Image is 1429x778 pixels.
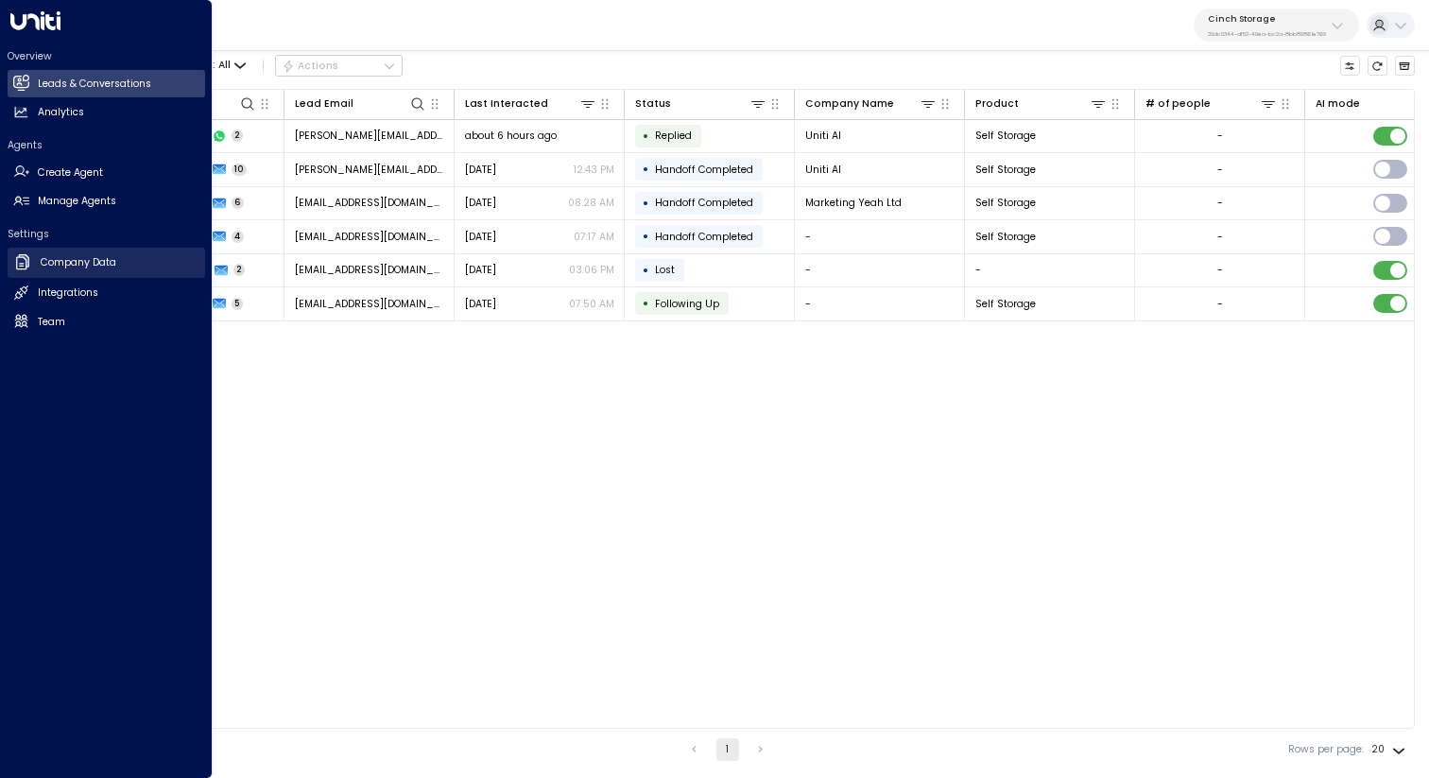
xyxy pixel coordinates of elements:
span: Self Storage [975,297,1036,311]
a: Integrations [8,280,205,307]
div: AI mode [1316,95,1360,112]
td: - [795,254,965,287]
div: Last Interacted [465,95,548,112]
span: Kerric@getuniti.com [295,129,444,143]
span: notifications@alerts.mycurricula.com [295,263,444,277]
h2: Agents [8,138,205,152]
div: Product [975,95,1108,112]
span: Handoff Completed [655,196,753,210]
div: Last Interacted [465,95,597,112]
span: 10 [232,164,248,176]
span: Sep 25, 2025 [465,263,496,277]
span: Refresh [1368,56,1388,77]
p: Cinch Storage [1208,13,1326,25]
div: # of people [1145,95,1211,112]
div: • [643,291,649,316]
div: - [1217,230,1223,244]
span: Self Storage [975,129,1036,143]
span: rayan.habbab@gmail.com [295,297,444,311]
button: page 1 [716,738,739,761]
button: Archived Leads [1395,56,1416,77]
span: Uniti AI [805,129,841,143]
div: • [643,224,649,249]
span: Self Storage [975,230,1036,244]
span: 2 [232,130,244,142]
div: Company Name [805,95,938,112]
h2: Leads & Conversations [38,77,151,92]
p: 03:06 PM [569,263,614,277]
td: - [795,220,965,253]
span: Lost [655,263,675,277]
span: Sep 26, 2025 [465,230,496,244]
div: Lead Email [295,95,427,112]
span: Sep 23, 2025 [465,297,496,311]
div: - [1217,196,1223,210]
span: cwyndavies@marketingyeah.com [295,196,444,210]
span: Sep 27, 2025 [465,163,496,177]
td: - [965,254,1135,287]
span: Replied [655,129,692,143]
div: Status [635,95,767,112]
span: Yesterday [465,196,496,210]
div: • [643,124,649,148]
a: Manage Agents [8,188,205,216]
span: Self Storage [975,196,1036,210]
div: - [1217,297,1223,311]
span: All [218,60,231,71]
span: Uniti AI [805,163,841,177]
span: alexdunbar1@hotmail.com [295,230,444,244]
span: 5 [232,298,244,310]
span: 2 [233,264,246,276]
span: Handoff Completed [655,230,753,244]
span: Handoff Completed [655,163,753,177]
span: Marketing Yeah Ltd [805,196,902,210]
div: • [643,157,649,182]
h2: Overview [8,49,205,63]
div: • [643,191,649,216]
h2: Settings [8,227,205,241]
a: Create Agent [8,159,205,186]
div: Company Name [805,95,894,112]
nav: pagination navigation [682,738,773,761]
p: 12:43 PM [574,163,614,177]
div: Lead Email [295,95,353,112]
a: Team [8,308,205,336]
a: Analytics [8,99,205,127]
p: 07:50 AM [569,297,614,311]
div: 20 [1371,738,1409,761]
button: Customize [1340,56,1361,77]
span: Kerric@getuniti.com [295,163,444,177]
p: 07:17 AM [574,230,614,244]
h2: Team [38,315,65,330]
button: Cinch Storage20dc0344-df52-49ea-bc2a-8bb80861e769 [1194,9,1359,42]
div: • [643,258,649,283]
div: Actions [282,60,339,73]
h2: Analytics [38,105,84,120]
div: - [1217,129,1223,143]
span: Self Storage [975,163,1036,177]
a: Company Data [8,248,205,278]
p: 08:28 AM [568,196,614,210]
span: about 6 hours ago [465,129,557,143]
div: - [1217,263,1223,277]
div: Button group with a nested menu [275,55,403,78]
span: 6 [232,197,245,209]
button: Actions [275,55,403,78]
h2: Company Data [41,255,116,270]
div: - [1217,163,1223,177]
span: 4 [232,231,245,243]
h2: Manage Agents [38,194,116,209]
div: Status [635,95,671,112]
span: Following Up [655,297,719,311]
div: Product [975,95,1019,112]
td: - [795,287,965,320]
label: Rows per page: [1288,742,1364,757]
div: # of people [1145,95,1278,112]
h2: Integrations [38,285,98,301]
a: Leads & Conversations [8,70,205,97]
h2: Create Agent [38,165,103,181]
p: 20dc0344-df52-49ea-bc2a-8bb80861e769 [1208,30,1326,38]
